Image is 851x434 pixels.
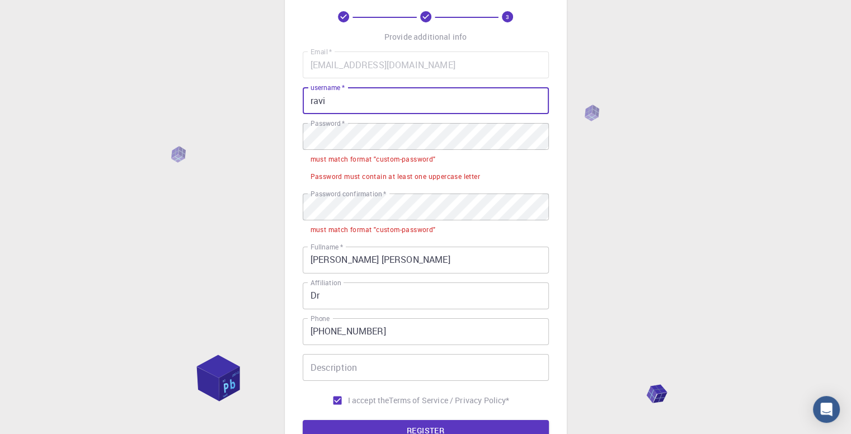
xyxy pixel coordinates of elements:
p: Terms of Service / Privacy Policy * [389,395,509,406]
label: username [311,83,345,92]
p: Provide additional info [384,31,467,43]
label: Phone [311,314,330,323]
div: must match format "custom-password" [311,154,436,165]
label: Affiliation [311,278,341,287]
div: must match format "custom-password" [311,224,436,235]
span: I accept the [348,395,389,406]
label: Fullname [311,242,343,252]
label: Email [311,47,332,56]
label: Password [311,119,345,128]
label: Password confirmation [311,189,386,199]
div: Open Intercom Messenger [813,396,840,423]
text: 3 [506,13,509,21]
a: Terms of Service / Privacy Policy* [389,395,509,406]
div: Password must contain at least one uppercase letter [311,171,480,182]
